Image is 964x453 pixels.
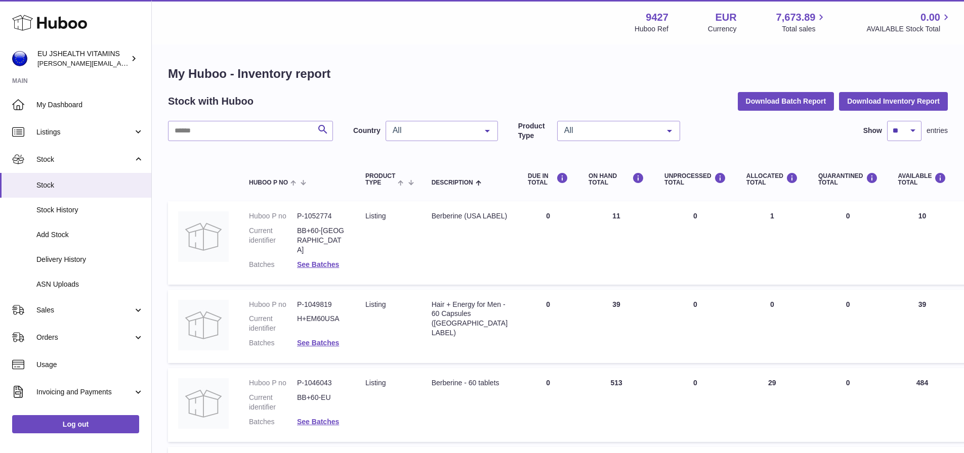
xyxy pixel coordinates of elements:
[708,24,737,34] div: Currency
[782,24,827,34] span: Total sales
[654,368,736,442] td: 0
[37,59,203,67] span: [PERSON_NAME][EMAIL_ADDRESS][DOMAIN_NAME]
[846,212,850,220] span: 0
[736,290,808,364] td: 0
[36,255,144,264] span: Delivery History
[635,24,668,34] div: Huboo Ref
[365,379,386,387] span: listing
[249,211,297,221] dt: Huboo P no
[297,260,339,268] a: See Batches
[578,201,654,284] td: 11
[297,418,339,426] a: See Batches
[927,126,948,135] span: entries
[432,378,508,388] div: Berberine - 60 tablets
[36,360,144,370] span: Usage
[168,66,948,82] h1: My Huboo - Inventory report
[898,172,947,186] div: AVAILABLE Total
[249,338,297,348] dt: Batches
[297,226,345,255] dd: BB+60-[GEOGRAPHIC_DATA]
[178,211,229,262] img: product image
[578,368,654,442] td: 513
[432,211,508,221] div: Berberine (USA LABEL)
[36,127,133,137] span: Listings
[249,378,297,388] dt: Huboo P no
[36,155,133,164] span: Stock
[664,172,726,186] div: UNPROCESSED Total
[518,201,578,284] td: 0
[818,172,878,186] div: QUARANTINED Total
[578,290,654,364] td: 39
[589,172,644,186] div: ON HAND Total
[776,11,816,24] span: 7,673.89
[297,211,345,221] dd: P-1052774
[863,126,882,135] label: Show
[846,300,850,308] span: 0
[715,11,736,24] strong: EUR
[249,300,297,309] dt: Huboo P no
[365,173,395,186] span: Product Type
[249,179,288,186] span: Huboo P no
[365,300,386,308] span: listing
[249,314,297,333] dt: Current identifier
[178,300,229,350] img: product image
[297,300,345,309] dd: P-1049819
[846,379,850,387] span: 0
[249,393,297,412] dt: Current identifier
[920,11,940,24] span: 0.00
[297,378,345,388] dd: P-1046043
[249,226,297,255] dt: Current identifier
[888,201,957,284] td: 10
[888,368,957,442] td: 484
[646,11,668,24] strong: 9427
[178,378,229,429] img: product image
[432,179,473,186] span: Description
[36,180,144,190] span: Stock
[654,290,736,364] td: 0
[36,387,133,397] span: Invoicing and Payments
[36,305,133,315] span: Sales
[738,92,834,110] button: Download Batch Report
[518,368,578,442] td: 0
[12,51,27,66] img: laura@jessicasepel.com
[736,368,808,442] td: 29
[390,125,477,135] span: All
[37,49,129,68] div: EU JSHEALTH VITAMINS
[528,172,568,186] div: DUE IN TOTAL
[297,314,345,333] dd: H+EM60USA
[518,121,552,141] label: Product Type
[866,11,952,34] a: 0.00 AVAILABLE Stock Total
[36,230,144,240] span: Add Stock
[249,417,297,427] dt: Batches
[562,125,659,135] span: All
[654,201,736,284] td: 0
[839,92,948,110] button: Download Inventory Report
[353,126,381,135] label: Country
[249,260,297,269] dt: Batches
[12,415,139,433] a: Log out
[36,205,144,215] span: Stock History
[168,95,254,108] h2: Stock with Huboo
[36,280,144,289] span: ASN Uploads
[432,300,508,338] div: Hair + Energy for Men - 60 Capsules ([GEOGRAPHIC_DATA] LABEL)
[36,333,133,342] span: Orders
[518,290,578,364] td: 0
[297,339,339,347] a: See Batches
[36,100,144,110] span: My Dashboard
[365,212,386,220] span: listing
[736,201,808,284] td: 1
[746,172,798,186] div: ALLOCATED Total
[888,290,957,364] td: 39
[866,24,952,34] span: AVAILABLE Stock Total
[297,393,345,412] dd: BB+60-EU
[776,11,827,34] a: 7,673.89 Total sales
